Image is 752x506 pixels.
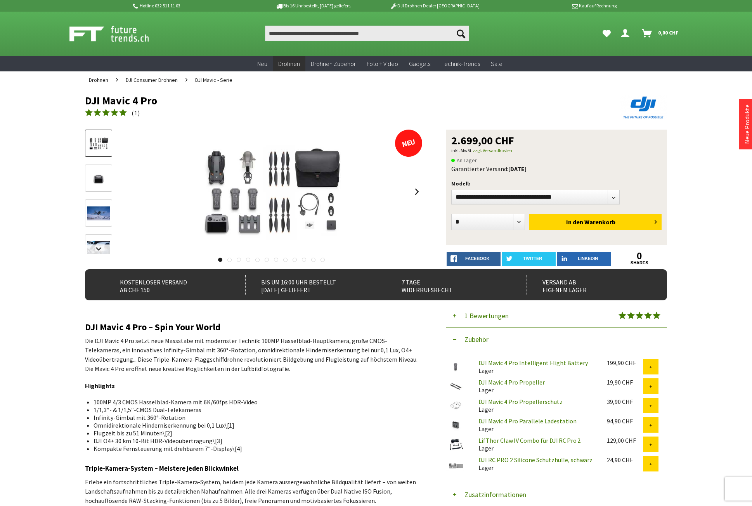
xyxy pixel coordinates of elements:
[578,256,598,261] span: LinkedIn
[658,26,679,39] span: 0,00 CHF
[607,437,643,444] div: 129,00 CHF
[639,26,683,41] a: Warenkorb
[252,56,273,72] a: Neu
[523,256,542,261] span: twitter
[451,165,662,173] div: Garantierter Versand:
[557,252,611,266] a: LinkedIn
[367,60,398,68] span: Foto + Video
[502,252,556,266] a: twitter
[195,76,232,83] span: DJI Mavic - Serie
[94,421,416,429] li: Omnidirektionale Hinderniserkennung bei 0,1 Lux\[1]
[451,156,477,165] span: An Lager
[404,56,436,72] a: Gadgets
[743,104,751,144] a: Neue Produkte
[446,328,667,351] button: Zubehör
[104,275,228,295] div: Kostenloser Versand ab CHF 150
[191,71,236,88] a: DJI Mavic - Serie
[122,71,182,88] a: DJI Consumer Drohnen
[485,56,508,72] a: Sale
[527,275,650,295] div: Versand ab eigenem Lager
[453,26,469,41] button: Suchen
[245,275,369,295] div: Bis um 16:00 Uhr bestellt [DATE] geliefert
[85,71,112,88] a: Drohnen
[566,218,583,226] span: In den
[472,417,601,433] div: Lager
[94,437,416,445] li: DJI O4+ 30 km 10-Bit HDR-Videoübertragung\[3]
[446,304,667,328] button: 1 Bewertungen
[386,275,509,295] div: 7 Tage Widerrufsrecht
[132,1,253,10] p: Hotline 032 511 11 03
[495,1,616,10] p: Kauf auf Rechnung
[472,378,601,394] div: Lager
[618,26,636,41] a: Dein Konto
[447,252,501,266] a: facebook
[599,26,615,41] a: Meine Favoriten
[409,60,430,68] span: Gadgets
[189,130,354,254] img: DJI Mavic 4 Pro
[85,477,423,505] p: Erlebe ein fortschrittliches Triple-Kamera-System, bei dem jede Kamera aussergewöhnliche Bildqual...
[446,456,465,475] img: DJI RC PRO 2 Silicone Schutzhülle, schwarz
[446,437,465,452] img: LifThor Claw IV Combo für DJI RC Pro 2
[85,322,423,332] h2: DJI Mavic 4 Pro – Spin Your World
[472,437,601,452] div: Lager
[508,165,527,173] b: [DATE]
[472,359,601,374] div: Lager
[446,417,465,432] img: DJI Mavic 4 Pro Parallele Ladestation
[85,108,140,118] a: (1)
[361,56,404,72] a: Foto + Video
[253,1,374,10] p: Bis 16 Uhr bestellt, [DATE] geliefert.
[69,24,166,43] img: Shop Futuretrends - zur Startseite wechseln
[478,398,563,405] a: DJI Mavic 4 Pro Propellerschutz
[446,359,465,374] img: DJI Mavic 4 Pro Intelligent Flight Battery
[478,437,580,444] a: LifThor Claw IV Combo für DJI RC Pro 2
[265,26,469,41] input: Produkt, Marke, Kategorie, EAN, Artikelnummer…
[473,147,512,153] a: zzgl. Versandkosten
[451,135,514,146] span: 2.699,00 CHF
[132,109,140,117] span: ( )
[529,214,662,230] button: In den Warenkorb
[613,260,667,265] a: shares
[436,56,485,72] a: Technik-Trends
[584,218,615,226] span: Warenkorb
[311,60,356,68] span: Drohnen Zubehör
[94,445,416,452] li: Kompakte Fernsteuerung mit drehbarem 7″-Display\[4]
[87,135,110,152] img: Vorschau: DJI Mavic 4 Pro
[85,95,551,106] h1: DJI Mavic 4 Pro
[607,359,643,367] div: 199,90 CHF
[85,463,423,473] h3: Triple-Kamera-System – Meistere jeden Blickwinkel
[491,60,502,68] span: Sale
[305,56,361,72] a: Drohnen Zubehör
[94,414,416,421] li: Infinity-Gimbal mit 360°-Rotation
[607,378,643,386] div: 19,90 CHF
[607,417,643,425] div: 94,90 CHF
[85,382,115,390] strong: Highlights
[446,378,465,393] img: DJI Mavic 4 Pro Propeller
[451,179,662,188] p: Modell:
[613,252,667,260] a: 0
[126,76,178,83] span: DJI Consumer Drohnen
[89,76,108,83] span: Drohnen
[278,60,300,68] span: Drohnen
[446,398,465,412] img: DJI Mavic 4 Pro Propellerschutz
[94,406,416,414] li: 1/1,3″- & 1/1,5″-CMOS Dual-Telekameras
[134,109,138,117] span: 1
[451,146,662,155] p: inkl. MwSt.
[472,456,601,471] div: Lager
[472,398,601,413] div: Lager
[94,429,416,437] li: Flugzeit bis zu 51 Minuten\[2]
[607,456,643,464] div: 24,90 CHF
[465,256,489,261] span: facebook
[478,359,588,367] a: DJI Mavic 4 Pro Intelligent Flight Battery
[273,56,305,72] a: Drohnen
[257,60,267,68] span: Neu
[94,398,416,406] li: 100MP 4/3 CMOS Hasselblad-Kamera mit 6K/60fps HDR-Video
[478,378,545,386] a: DJI Mavic 4 Pro Propeller
[478,456,593,464] a: DJI RC PRO 2 Silicone Schutzhülle, schwarz
[374,1,495,10] p: DJI Drohnen Dealer [GEOGRAPHIC_DATA]
[607,398,643,405] div: 39,90 CHF
[85,336,423,373] p: Die DJI Mavic 4 Pro setzt neue Massstäbe mit modernster Technik: 100MP Hasselblad-Hauptkamera, gr...
[441,60,480,68] span: Technik-Trends
[478,417,577,425] a: DJI Mavic 4 Pro Parallele Ladestation
[620,95,667,120] img: DJI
